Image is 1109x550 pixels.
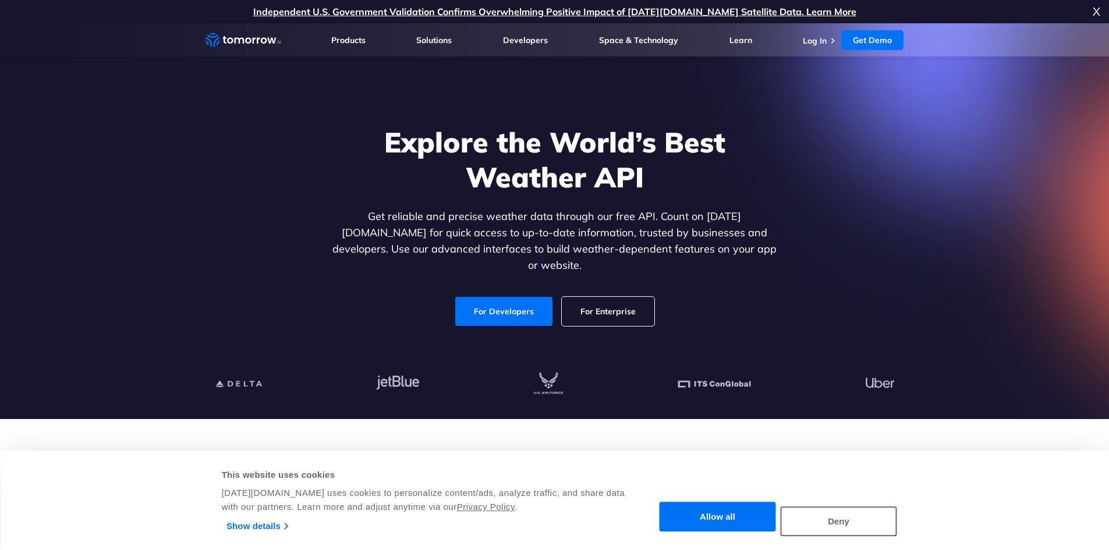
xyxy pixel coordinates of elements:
a: Products [331,35,366,45]
a: Learn [729,35,752,45]
a: Developers [503,35,548,45]
a: Privacy Policy [457,502,515,512]
a: For Enterprise [562,297,654,326]
a: Space & Technology [599,35,678,45]
a: Solutions [416,35,452,45]
a: Get Demo [841,30,904,50]
h1: Explore the World’s Best Weather API [330,125,780,194]
a: For Developers [455,297,552,326]
button: Allow all [660,502,776,532]
a: Show details [226,517,288,535]
div: [DATE][DOMAIN_NAME] uses cookies to personalize content/ads, analyze traffic, and share data with... [222,486,626,514]
a: Independent U.S. Government Validation Confirms Overwhelming Positive Impact of [DATE][DOMAIN_NAM... [253,6,856,17]
a: Log In [803,36,827,46]
div: This website uses cookies [222,468,626,482]
a: Home link [205,31,281,49]
p: Get reliable and precise weather data through our free API. Count on [DATE][DOMAIN_NAME] for quic... [330,208,780,274]
button: Deny [781,506,897,536]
